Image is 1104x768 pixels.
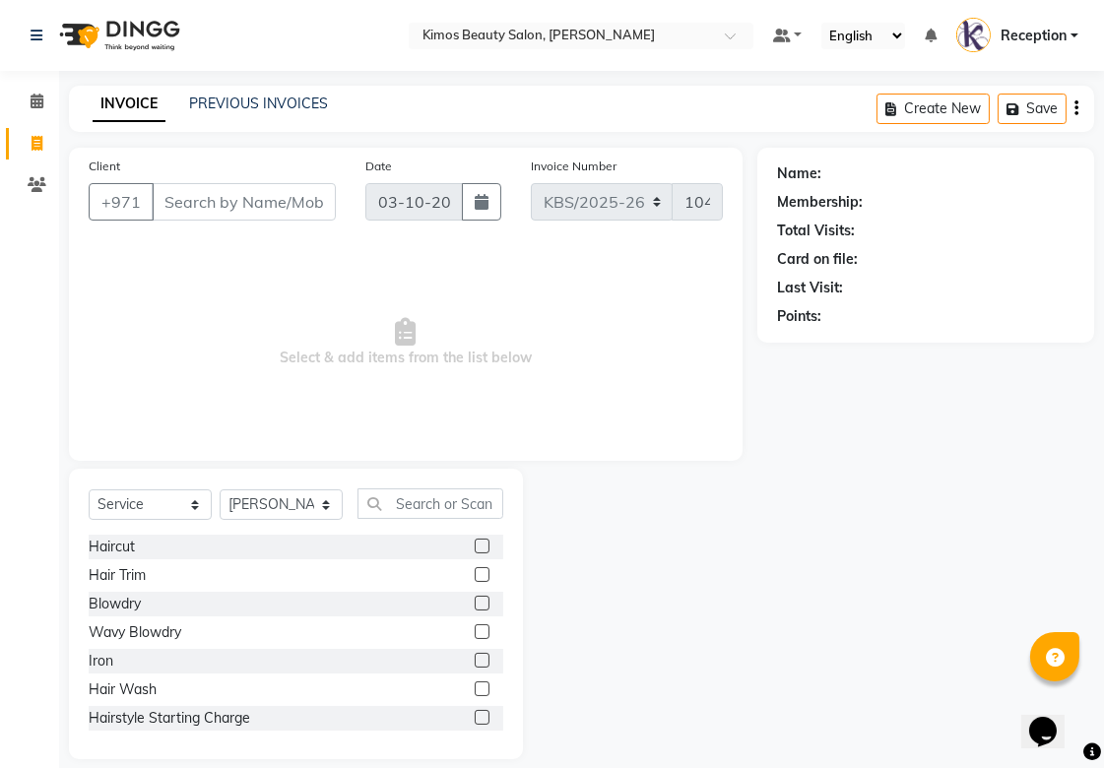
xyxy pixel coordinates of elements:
label: Date [365,158,392,175]
div: Membership: [777,192,863,213]
button: +971 [89,183,154,221]
label: Client [89,158,120,175]
div: Name: [777,163,821,184]
a: PREVIOUS INVOICES [189,95,328,112]
button: Create New [877,94,990,124]
span: Select & add items from the list below [89,244,723,441]
a: INVOICE [93,87,165,122]
div: Hair Trim [89,565,146,586]
iframe: chat widget [1021,689,1084,748]
div: Iron [89,651,113,672]
div: Last Visit: [777,278,843,298]
div: Hair Wash [89,679,157,700]
div: Wavy Blowdry [89,622,181,643]
input: Search or Scan [357,488,503,519]
div: Card on file: [777,249,858,270]
div: Blowdry [89,594,141,614]
div: Haircut [89,537,135,557]
span: Reception [1001,26,1067,46]
img: logo [50,8,185,63]
div: Hairstyle Starting Charge [89,708,250,729]
div: Points: [777,306,821,327]
button: Save [998,94,1067,124]
div: Total Visits: [777,221,855,241]
img: Reception [956,18,991,52]
label: Invoice Number [531,158,617,175]
input: Search by Name/Mobile/Email/Code [152,183,336,221]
